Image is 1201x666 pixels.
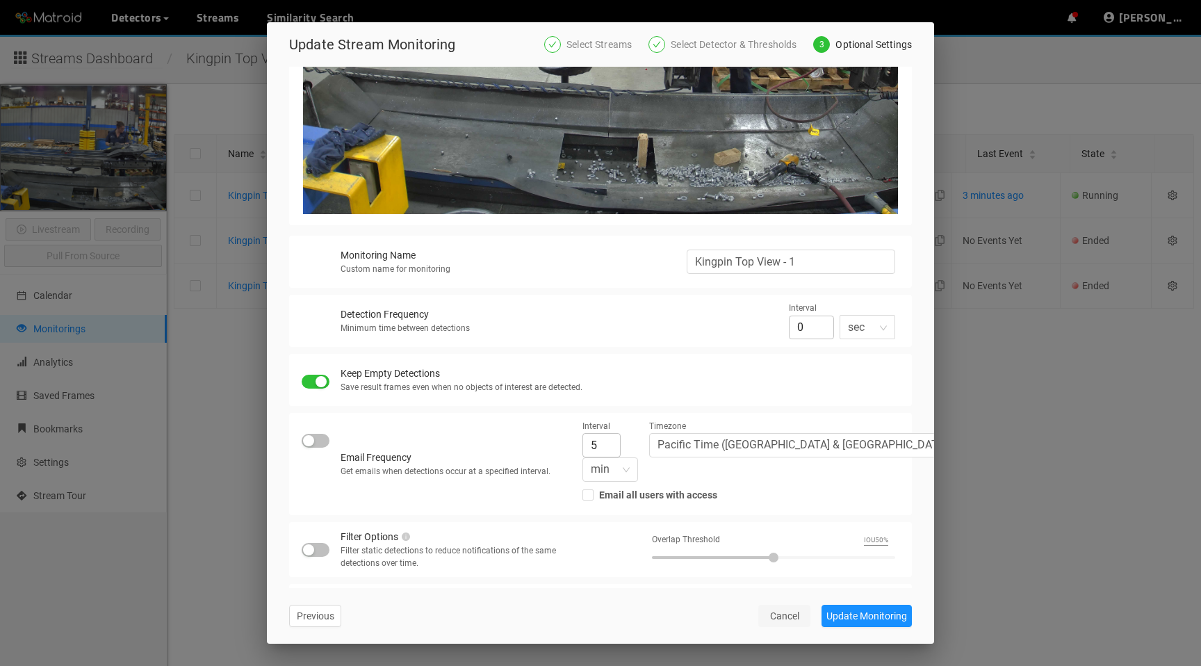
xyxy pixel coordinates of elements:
button: Previous [289,605,341,627]
div: Interval [582,420,649,433]
input: Enter custom name [687,250,895,274]
div: Filter static detections to reduce notifications of the same detections over time. [341,544,584,571]
button: Cancel [758,605,810,627]
span: Cancel [770,608,799,624]
div: Save result frames even when no objects of interest are detected. [341,381,584,394]
div: Monitoring Name [341,247,680,263]
div: Minimum time between detections [341,322,584,335]
div: Select Detector & Thresholds [648,36,805,53]
span: sec [848,316,887,339]
div: Select Streams [544,36,640,53]
div: Get emails when detections occur at a specified interval. [341,465,582,478]
span: IOU [864,535,875,546]
div: Filter Options [341,529,645,544]
div: Select Streams [566,36,640,53]
div: 3Optional Settings [813,36,912,53]
span: min [591,458,630,481]
span: Email all users with access [594,489,723,501]
span: % [883,535,888,546]
div: Interval [789,302,895,315]
span: check [653,40,661,49]
div: Optional Settings [835,36,912,53]
span: Previous [297,608,334,624]
div: Detection Frequency [341,307,782,322]
div: Email Frequency [341,450,575,465]
button: Update Monitoring [822,605,912,627]
div: Select Detector & Thresholds [671,36,805,53]
span: Update Monitoring [826,608,907,624]
span: info-circle [402,533,410,541]
span: 3 [819,40,824,49]
p: Update Stream Monitoring [289,33,456,56]
div: Custom name for monitoring [341,263,584,276]
span: Pacific Time (US & Canada) [657,434,964,457]
div: Overlap Threshold [652,533,720,546]
div: Timezone [649,420,972,433]
div: Keep Empty Detections [341,366,888,381]
span: check [548,40,557,49]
